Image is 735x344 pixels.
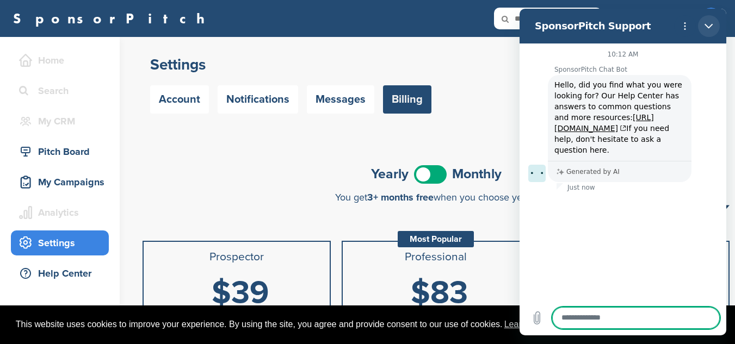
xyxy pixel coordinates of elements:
a: Settings [11,230,109,255]
a: My CRM [11,109,109,134]
span: Yearly [371,167,409,181]
h3: Professional [347,251,524,264]
div: Settings [16,233,109,253]
span: Monthly [452,167,502,181]
h3: Prospector [148,251,325,264]
a: My Campaigns [11,170,109,195]
div: Search [16,81,109,101]
a: learn more about cookies [503,316,551,333]
a: Search [11,78,109,103]
div: Most Popular [398,231,474,247]
a: Messages [307,85,374,114]
iframe: Messaging window [520,9,726,335]
a: [PERSON_NAME] [613,7,689,30]
span: $83 [411,274,468,312]
div: Home [16,51,109,70]
div: Pitch Board [16,142,109,161]
span: FG [700,8,722,29]
a: Home [11,48,109,73]
a: Pitch Board [11,139,109,164]
span: $39 [212,274,269,312]
div: My CRM [16,111,109,131]
h2: Settings [150,55,722,74]
a: SponsorPitch [13,11,212,26]
div: Help Center [16,264,109,283]
a: Help Center [11,261,109,286]
a: Account [150,85,209,114]
div: You get when you choose yearly [143,192,730,203]
a: Billing [383,85,431,114]
span: 3+ months free [367,191,434,203]
a: Notifications [218,85,298,114]
a: Analytics [11,200,109,225]
div: Analytics [16,203,109,222]
span: This website uses cookies to improve your experience. By using the site, you agree and provide co... [16,316,673,333]
div: My Campaigns [16,172,109,192]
